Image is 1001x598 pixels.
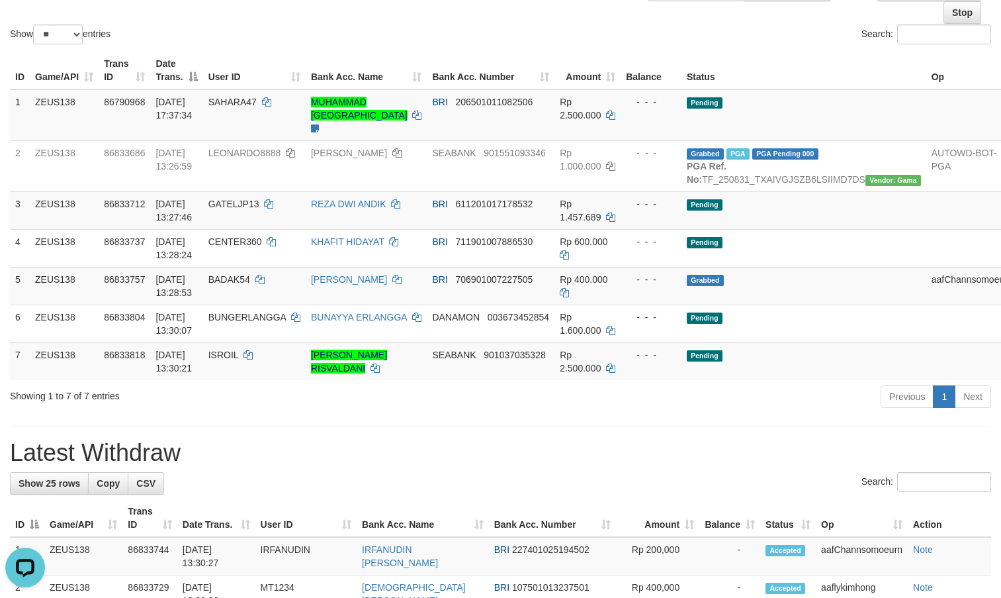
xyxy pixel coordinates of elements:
span: BADAK54 [208,274,250,285]
span: Rp 1.600.000 [560,312,601,336]
span: Pending [687,237,722,248]
th: Status [681,52,926,89]
a: Next [955,385,991,408]
th: User ID: activate to sort column ascending [203,52,306,89]
span: [DATE] 17:37:34 [155,97,192,121]
a: Note [913,582,933,593]
td: - [699,537,760,575]
span: Rp 600.000 [560,236,607,247]
span: PGA Pending [752,148,818,160]
h1: Latest Withdraw [10,440,991,466]
a: REZA DWI ANDIK [311,199,386,209]
td: 1 [10,89,30,141]
th: Game/API: activate to sort column ascending [30,52,99,89]
span: [DATE] 13:28:53 [155,274,192,298]
span: [DATE] 13:30:21 [155,350,192,374]
span: Marked by aafRornrotha [726,148,750,160]
th: Action [908,499,991,537]
th: Date Trans.: activate to sort column descending [150,52,202,89]
td: 1 [10,537,44,575]
td: 4 [10,229,30,267]
span: SAHARA47 [208,97,257,107]
span: Accepted [765,545,805,556]
td: IRFANUDIN [255,537,357,575]
span: Copy 901551093346 to clipboard [484,148,545,158]
td: aafChannsomoeurn [816,537,908,575]
a: MUHAMMAD [GEOGRAPHIC_DATA] [311,97,408,121]
span: 86833804 [104,312,145,323]
span: 86833737 [104,236,145,247]
span: SEABANK [432,148,476,158]
span: Pending [687,199,722,211]
th: Game/API: activate to sort column ascending [44,499,122,537]
span: Accepted [765,583,805,594]
div: - - - [626,197,676,211]
th: ID [10,52,30,89]
a: Copy [88,472,128,495]
span: DANAMON [432,312,480,323]
a: [PERSON_NAME] RISVALDANI [311,350,387,374]
span: [DATE] 13:26:59 [155,148,192,172]
th: Balance [621,52,681,89]
span: BRI [432,97,447,107]
a: IRFANUDIN [PERSON_NAME] [362,544,438,568]
span: 86833757 [104,274,145,285]
span: Copy 107501013237501 to clipboard [512,582,589,593]
span: ISROIL [208,350,238,360]
span: CSV [136,478,155,489]
span: [DATE] 13:28:24 [155,236,192,260]
span: Show 25 rows [19,478,80,489]
td: TF_250831_TXAIVGJSZB6LSIIMD7DS [681,140,926,191]
div: Showing 1 to 7 of 7 entries [10,384,407,403]
td: ZEUS138 [30,267,99,305]
span: Rp 2.500.000 [560,97,601,121]
td: 2 [10,140,30,191]
a: Previous [881,385,934,408]
span: Rp 2.500.000 [560,350,601,374]
td: 5 [10,267,30,305]
span: Copy 711901007886530 to clipboard [455,236,533,247]
span: Pending [687,97,722,109]
span: Copy 611201017178532 to clipboard [455,199,533,209]
th: Bank Acc. Number: activate to sort column ascending [427,52,554,89]
span: 86790968 [104,97,145,107]
a: KHAFIT HIDAYAT [311,236,384,247]
span: GATELJP13 [208,199,259,209]
span: [DATE] 13:27:46 [155,199,192,223]
a: [PERSON_NAME] [311,274,387,285]
th: Status: activate to sort column ascending [760,499,816,537]
span: BRI [494,544,509,555]
span: Copy 901037035328 to clipboard [484,350,545,360]
span: BRI [432,236,447,247]
input: Search: [897,472,991,492]
div: - - - [626,348,676,362]
span: Copy [97,478,120,489]
label: Show entries [10,25,110,44]
td: ZEUS138 [30,140,99,191]
label: Search: [861,25,991,44]
span: 86833686 [104,148,145,158]
td: [DATE] 13:30:27 [177,537,255,575]
td: Rp 200,000 [616,537,700,575]
button: Open LiveChat chat widget [5,5,45,45]
span: LEONARDO8888 [208,148,281,158]
div: - - - [626,311,676,324]
input: Search: [897,25,991,44]
a: Show 25 rows [10,472,89,495]
th: Bank Acc. Number: activate to sort column ascending [489,499,616,537]
label: Search: [861,472,991,492]
span: BRI [432,199,447,209]
span: BRI [494,582,509,593]
span: BRI [432,274,447,285]
span: CENTER360 [208,236,262,247]
th: Amount: activate to sort column ascending [616,499,700,537]
div: - - - [626,95,676,109]
span: Rp 400.000 [560,274,607,285]
td: 7 [10,342,30,380]
th: ID: activate to sort column descending [10,499,44,537]
span: Vendor URL: https://trx31.1velocity.biz [865,175,921,186]
td: ZEUS138 [30,229,99,267]
a: Stop [943,1,981,24]
td: ZEUS138 [30,89,99,141]
th: Trans ID: activate to sort column ascending [122,499,177,537]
